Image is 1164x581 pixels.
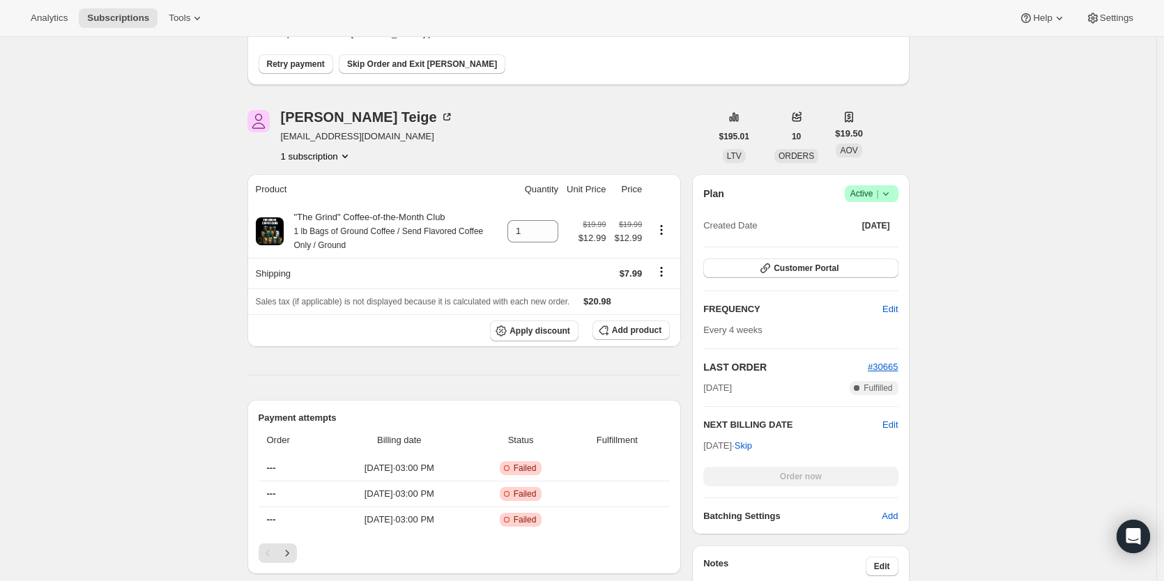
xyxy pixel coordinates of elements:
button: #30665 [868,360,898,374]
button: 10 [783,127,809,146]
span: Skip [735,439,752,453]
span: Failed [514,514,537,525]
span: --- [267,488,276,499]
span: Add [882,509,898,523]
span: Created Date [703,219,757,233]
span: Status [477,433,565,447]
button: Add [873,505,906,527]
span: Analytics [31,13,68,24]
span: Tools [169,13,190,24]
span: Every 4 weeks [703,325,763,335]
h2: FREQUENCY [703,302,882,316]
span: [DATE] [703,381,732,395]
h2: Payment attempts [259,411,671,425]
span: LTV [727,151,742,161]
span: Subscriptions [87,13,149,24]
h6: Batching Settings [703,509,882,523]
button: Subscriptions [79,8,158,28]
span: Help [1033,13,1052,24]
span: Skip Order and Exit [PERSON_NAME] [347,59,497,70]
span: Fulfillment [573,433,662,447]
span: $20.98 [583,296,611,307]
th: Unit Price [562,174,610,205]
span: Edit [874,561,890,572]
span: Apply discount [510,325,570,336]
span: Settings [1100,13,1133,24]
small: $19.99 [619,220,642,228]
span: Sales tax (if applicable) is not displayed because it is calculated with each new order. [256,297,570,307]
span: Fulfilled [864,382,892,394]
h3: Notes [703,557,866,576]
span: $19.50 [835,127,863,141]
th: Price [610,174,646,205]
span: ORDERS [779,151,814,161]
span: Failed [514,463,537,474]
small: 1 lb Bags of Ground Coffee / Send Flavored Coffee Only / Ground [294,226,484,250]
div: Open Intercom Messenger [1117,520,1150,553]
span: $195.01 [719,131,749,142]
nav: Pagination [259,543,671,563]
span: $12.99 [579,231,606,245]
button: Add product [592,320,670,340]
span: | [876,188,878,199]
span: 10 [792,131,801,142]
span: [DATE] · 03:00 PM [330,461,469,475]
button: Product actions [650,222,673,238]
span: [DATE] [862,220,890,231]
span: $7.99 [620,268,643,279]
button: Product actions [281,149,352,163]
span: Edit [882,302,898,316]
img: product img [256,217,284,245]
button: Skip Order and Exit [PERSON_NAME] [339,54,505,74]
h2: LAST ORDER [703,360,868,374]
button: Tools [160,8,213,28]
span: Add product [612,325,661,336]
th: Order [259,425,326,456]
span: AOV [840,146,857,155]
button: Settings [1078,8,1142,28]
button: Next [277,543,297,563]
th: Product [247,174,504,205]
span: $12.99 [614,231,642,245]
div: [PERSON_NAME] Teige [281,110,454,124]
span: Kathryn Teige [247,110,270,132]
span: Failed [514,488,537,499]
h2: NEXT BILLING DATE [703,418,882,432]
button: Skip [726,435,760,457]
button: Shipping actions [650,264,673,279]
th: Shipping [247,258,504,288]
span: Active [850,187,893,201]
button: $195.01 [711,127,758,146]
span: Customer Portal [774,263,838,274]
button: Analytics [22,8,76,28]
button: Edit [874,298,906,320]
button: [DATE] [854,216,898,235]
button: Apply discount [490,320,579,341]
span: [DATE] · 03:00 PM [330,513,469,527]
button: Edit [866,557,898,576]
th: Quantity [503,174,562,205]
small: $19.99 [583,220,606,228]
button: Retry payment [259,54,333,74]
button: Help [1011,8,1074,28]
a: #30665 [868,362,898,372]
span: --- [267,463,276,473]
span: Billing date [330,433,469,447]
span: [DATE] · [703,440,752,451]
div: "The Grind" Coffee-of-the-Month Club [284,210,500,252]
button: Edit [882,418,898,432]
h2: Plan [703,187,724,201]
span: Retry payment [267,59,325,70]
button: Customer Portal [703,258,898,278]
span: --- [267,514,276,525]
span: [DATE] · 03:00 PM [330,487,469,501]
span: [EMAIL_ADDRESS][DOMAIN_NAME] [281,130,454,144]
